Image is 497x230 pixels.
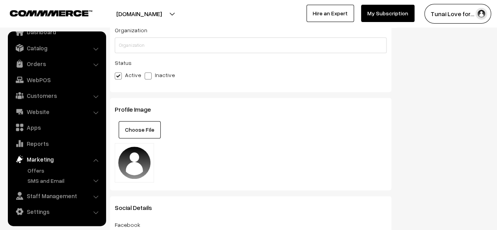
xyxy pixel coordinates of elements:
[89,4,189,24] button: [DOMAIN_NAME]
[10,10,92,16] img: COMMMERCE
[10,41,103,55] a: Catalog
[475,8,487,20] img: user
[115,204,161,212] span: Social Details
[115,71,141,79] label: Active
[10,136,103,151] a: Reports
[10,204,103,219] a: Settings
[10,105,103,119] a: Website
[26,177,103,185] a: SMS and Email
[10,73,103,87] a: WebPOS
[10,88,103,103] a: Customers
[115,221,140,229] label: Facebook
[26,166,103,175] a: Offers
[10,8,79,17] a: COMMMERCE
[145,71,175,79] label: Inactive
[10,152,103,166] a: Marketing
[10,120,103,134] a: Apps
[306,5,354,22] a: Hire an Expert
[361,5,414,22] a: My Subscription
[115,105,160,113] span: Profile Image
[119,121,161,138] button: Choose File
[118,147,150,179] img: user.svg
[424,4,491,24] button: Tunai Love for…
[10,25,103,39] a: Dashboard
[115,59,132,67] label: Status
[10,189,103,203] a: Staff Management
[10,57,103,71] a: Orders
[115,26,147,34] label: Organization
[115,37,387,53] input: Organization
